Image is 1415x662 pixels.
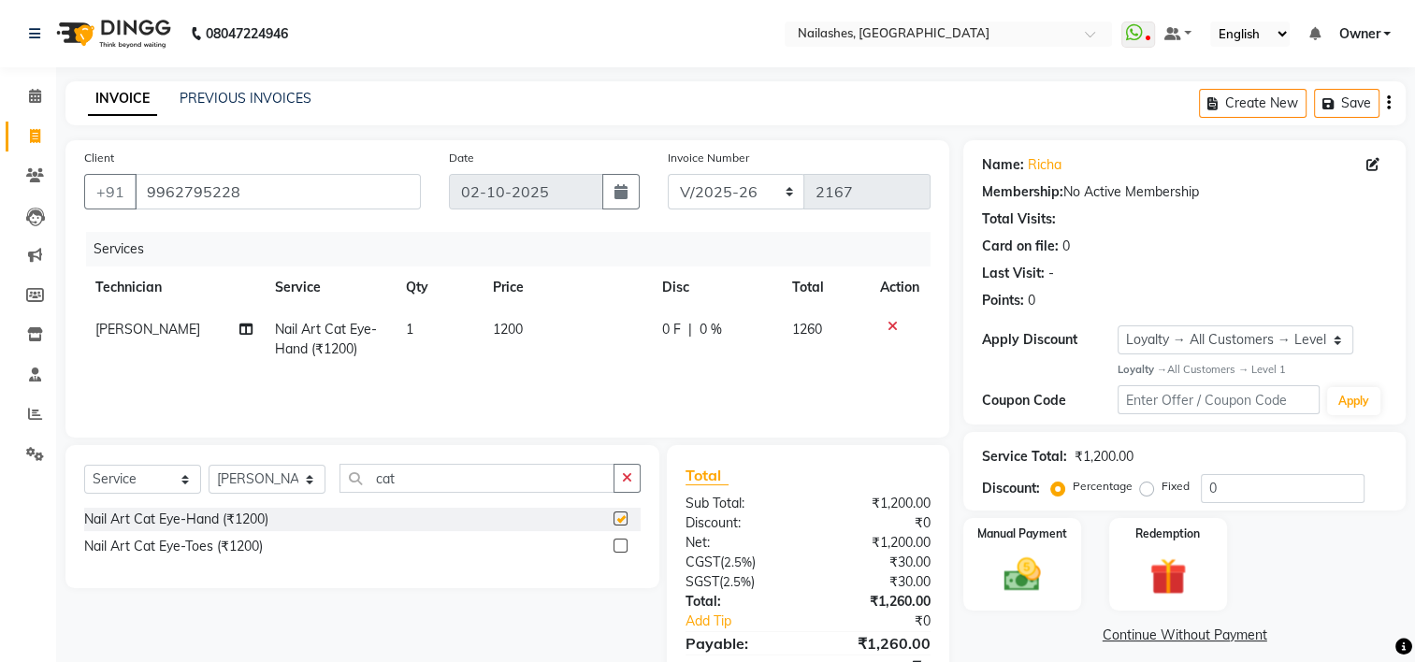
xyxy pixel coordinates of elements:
[1118,385,1320,414] input: Enter Offer / Coupon Code
[686,554,720,570] span: CGST
[982,264,1045,283] div: Last Visit:
[724,554,752,569] span: 2.5%
[671,572,808,592] div: ( )
[1327,387,1380,415] button: Apply
[1075,447,1133,467] div: ₹1,200.00
[808,592,945,612] div: ₹1,260.00
[651,266,781,309] th: Disc
[967,626,1402,645] a: Continue Without Payment
[135,174,421,209] input: Search by Name/Mobile/Email/Code
[671,513,808,533] div: Discount:
[84,174,137,209] button: +91
[180,90,311,107] a: PREVIOUS INVOICES
[1338,24,1379,44] span: Owner
[982,391,1117,410] div: Coupon Code
[982,155,1024,175] div: Name:
[339,464,614,493] input: Search or Scan
[1199,89,1307,118] button: Create New
[808,513,945,533] div: ₹0
[671,612,830,631] a: Add Tip
[1138,554,1198,599] img: _gift.svg
[206,7,288,60] b: 08047224946
[982,237,1059,256] div: Card on file:
[95,321,200,338] span: [PERSON_NAME]
[275,321,377,357] span: Nail Art Cat Eye-Hand (₹1200)
[781,266,870,309] th: Total
[688,320,692,339] span: |
[86,232,945,266] div: Services
[808,553,945,572] div: ₹30.00
[992,554,1052,597] img: _cash.svg
[1162,478,1190,495] label: Fixed
[493,321,523,338] span: 1200
[808,632,945,655] div: ₹1,260.00
[1062,237,1070,256] div: 0
[977,525,1067,542] label: Manual Payment
[982,330,1117,350] div: Apply Discount
[808,494,945,513] div: ₹1,200.00
[671,592,808,612] div: Total:
[1314,89,1379,118] button: Save
[48,7,176,60] img: logo
[982,447,1067,467] div: Service Total:
[482,266,651,309] th: Price
[686,466,729,485] span: Total
[723,574,751,589] span: 2.5%
[406,321,413,338] span: 1
[1073,478,1133,495] label: Percentage
[662,320,681,339] span: 0 F
[1028,291,1035,310] div: 0
[671,632,808,655] div: Payable:
[982,182,1387,202] div: No Active Membership
[869,266,931,309] th: Action
[982,182,1063,202] div: Membership:
[671,533,808,553] div: Net:
[84,266,264,309] th: Technician
[831,612,946,631] div: ₹0
[808,572,945,592] div: ₹30.00
[686,573,719,590] span: SGST
[982,209,1056,229] div: Total Visits:
[1118,363,1167,376] strong: Loyalty →
[1028,155,1061,175] a: Richa
[668,150,749,166] label: Invoice Number
[808,533,945,553] div: ₹1,200.00
[449,150,474,166] label: Date
[84,150,114,166] label: Client
[84,537,263,556] div: Nail Art Cat Eye-Toes (₹1200)
[395,266,482,309] th: Qty
[982,479,1040,498] div: Discount:
[1135,525,1200,542] label: Redemption
[264,266,395,309] th: Service
[1048,264,1054,283] div: -
[671,494,808,513] div: Sub Total:
[700,320,722,339] span: 0 %
[84,510,268,529] div: Nail Art Cat Eye-Hand (₹1200)
[88,82,157,116] a: INVOICE
[982,291,1024,310] div: Points:
[671,553,808,572] div: ( )
[792,321,822,338] span: 1260
[1118,362,1387,378] div: All Customers → Level 1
